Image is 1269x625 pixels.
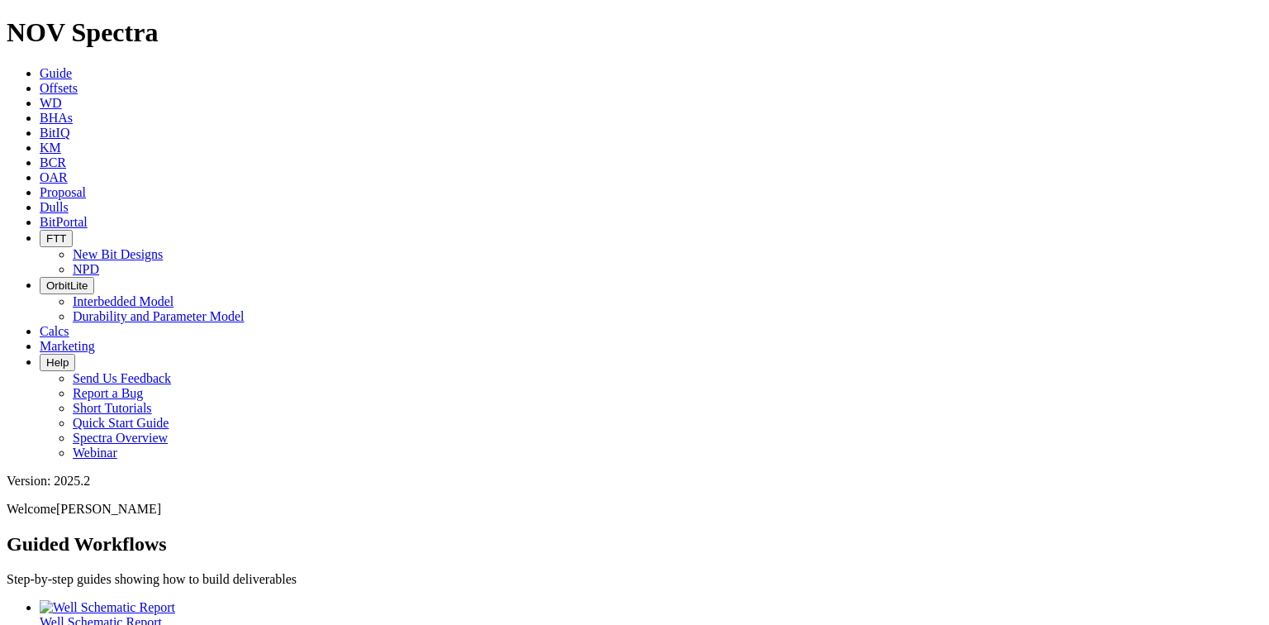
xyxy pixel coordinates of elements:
span: FTT [46,232,66,245]
a: New Bit Designs [73,247,163,261]
a: WD [40,96,62,110]
a: Offsets [40,81,78,95]
h2: Guided Workflows [7,533,1262,556]
a: Interbedded Model [73,294,173,308]
a: Dulls [40,200,69,214]
a: Calcs [40,324,69,338]
button: FTT [40,230,73,247]
a: Webinar [73,446,117,460]
a: Report a Bug [73,386,143,400]
a: Send Us Feedback [73,371,171,385]
span: [PERSON_NAME] [56,502,161,516]
a: BHAs [40,111,73,125]
span: OrbitLite [46,279,88,292]
img: Well Schematic Report [40,600,175,615]
h1: NOV Spectra [7,17,1262,48]
a: Spectra Overview [73,431,168,445]
a: KM [40,141,61,155]
a: NPD [73,262,99,276]
a: BitPortal [40,215,88,229]
div: Version: 2025.2 [7,474,1262,489]
a: BCR [40,155,66,169]
p: Welcome [7,502,1262,517]
a: OAR [40,170,68,184]
button: Help [40,354,75,371]
a: Marketing [40,339,95,353]
button: OrbitLite [40,277,94,294]
p: Step-by-step guides showing how to build deliverables [7,572,1262,587]
a: Proposal [40,185,86,199]
a: Quick Start Guide [73,416,169,430]
a: BitIQ [40,126,69,140]
a: Durability and Parameter Model [73,309,245,323]
a: Short Tutorials [73,401,152,415]
span: Help [46,356,69,369]
a: Guide [40,66,72,80]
